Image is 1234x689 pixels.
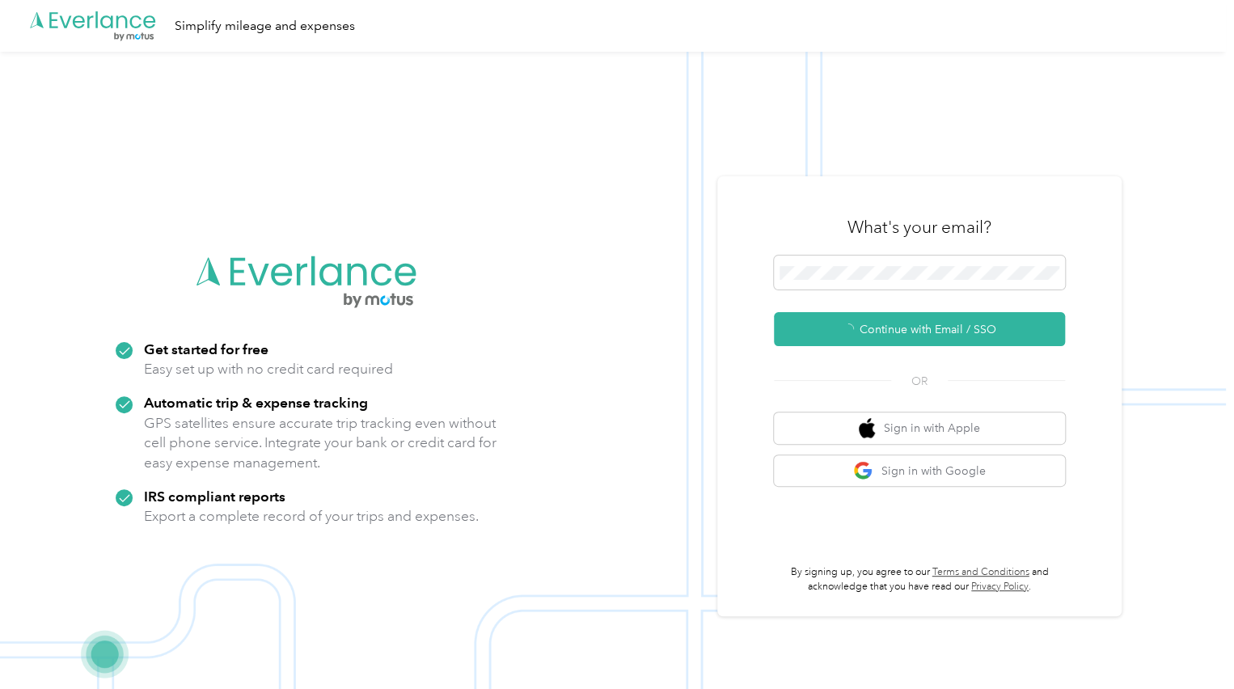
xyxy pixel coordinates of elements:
[853,461,873,481] img: google logo
[932,566,1029,578] a: Terms and Conditions
[175,16,355,36] div: Simplify mileage and expenses
[774,312,1065,346] button: Continue with Email / SSO
[847,216,991,239] h3: What's your email?
[891,373,948,390] span: OR
[774,455,1065,487] button: google logoSign in with Google
[144,394,368,411] strong: Automatic trip & expense tracking
[144,359,393,379] p: Easy set up with no credit card required
[144,488,285,505] strong: IRS compliant reports
[144,413,497,473] p: GPS satellites ensure accurate trip tracking even without cell phone service. Integrate your bank...
[971,581,1029,593] a: Privacy Policy
[774,412,1065,444] button: apple logoSign in with Apple
[774,565,1065,594] p: By signing up, you agree to our and acknowledge that you have read our .
[144,506,479,526] p: Export a complete record of your trips and expenses.
[144,340,268,357] strong: Get started for free
[859,418,875,438] img: apple logo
